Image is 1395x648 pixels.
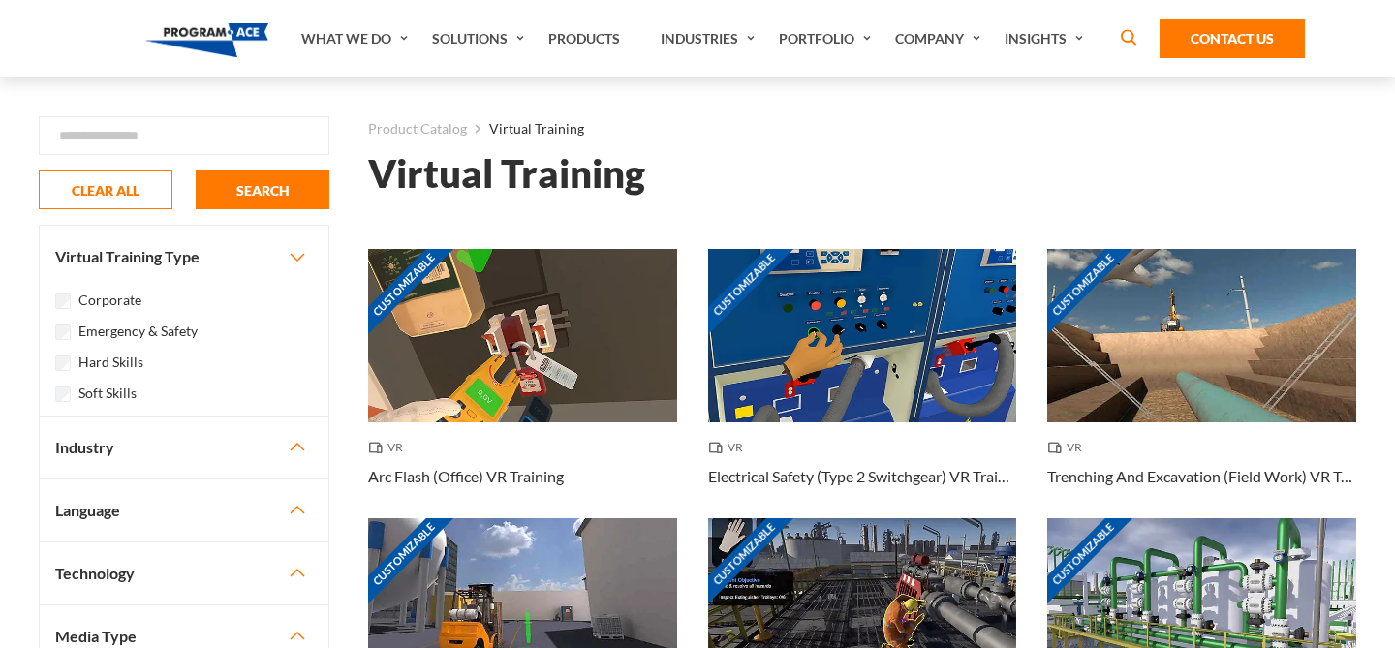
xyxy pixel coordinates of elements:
[1160,19,1305,58] a: Contact Us
[40,479,328,541] button: Language
[368,157,645,191] h1: Virtual Training
[1047,249,1356,518] a: Customizable Thumbnail - Trenching And Excavation (Field Work) VR Training VR Trenching And Excav...
[55,324,71,340] input: Emergency & Safety
[78,290,141,311] label: Corporate
[55,293,71,309] input: Corporate
[55,386,71,402] input: Soft Skills
[368,249,677,518] a: Customizable Thumbnail - Arc Flash (Office) VR Training VR Arc Flash (Office) VR Training
[55,355,71,371] input: Hard Skills
[40,417,328,478] button: Industry
[78,383,137,404] label: Soft Skills
[708,438,751,457] span: VR
[1047,465,1356,488] h3: Trenching And Excavation (Field Work) VR Training
[145,23,268,57] img: Program-Ace
[368,465,564,488] h3: Arc Flash (Office) VR Training
[708,249,1017,518] a: Customizable Thumbnail - Electrical Safety (Type 2 Switchgear) VR Training VR Electrical Safety (...
[368,438,411,457] span: VR
[708,465,1017,488] h3: Electrical Safety (Type 2 Switchgear) VR Training
[39,170,172,209] button: CLEAR ALL
[368,116,467,141] a: Product Catalog
[467,116,584,141] li: Virtual Training
[40,226,328,288] button: Virtual Training Type
[40,542,328,604] button: Technology
[78,321,198,342] label: Emergency & Safety
[368,116,1356,141] nav: breadcrumb
[78,352,143,373] label: Hard Skills
[1047,438,1090,457] span: VR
